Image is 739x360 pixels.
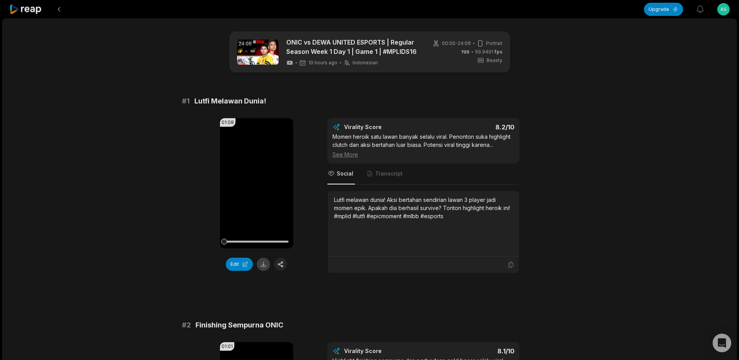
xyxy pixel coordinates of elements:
span: # 2 [182,320,191,331]
span: 10 hours ago [308,60,337,66]
div: 8.2 /10 [431,123,514,131]
div: See More [332,150,514,158]
span: Indonesian [353,60,378,66]
button: Edit [226,258,253,271]
span: Beasty [486,57,502,64]
div: Open Intercom Messenger [713,334,731,352]
span: 59.9401 [475,48,502,55]
a: ONIC vs DEWA UNITED ESPORTS | Regular Season Week 1 Day 1 | Game 1 | #MPLIDS16 [286,38,420,56]
div: Momen heroik satu lawan banyak selalu viral. Penonton suka highlight clutch dan aksi bertahan lua... [332,133,514,158]
span: fps [495,49,502,55]
span: Portrait [486,40,502,47]
div: Virality Score [344,123,427,131]
span: Social [337,170,353,177]
span: Lutfi Melawan Dunia! [194,96,266,107]
span: Transcript [375,170,403,177]
button: Upgrade [644,3,683,16]
span: 00:00 - 24:06 [442,40,471,47]
span: Finishing Sempurna ONIC [196,320,283,331]
div: Virality Score [344,347,427,355]
span: # 1 [182,96,190,107]
nav: Tabs [327,164,519,184]
div: Lutfi melawan dunia! Aksi bertahan sendirian lawan 3 player jadi momen epik. Apakah dia berhasil ... [334,196,513,220]
video: Your browser does not support mp4 format. [220,118,293,248]
div: 8.1 /10 [431,347,514,355]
